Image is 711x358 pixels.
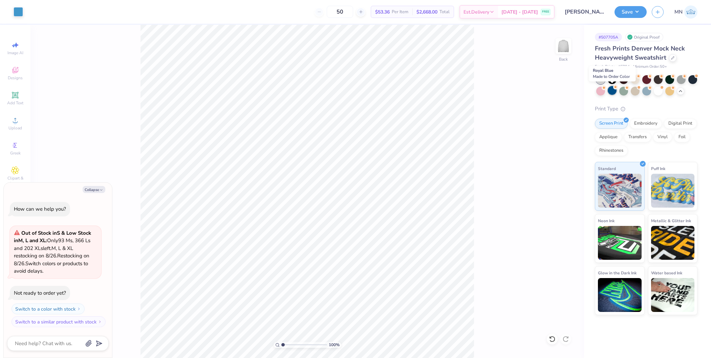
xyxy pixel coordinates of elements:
[651,217,691,224] span: Metallic & Glitter Ink
[83,186,105,193] button: Collapse
[615,6,647,18] button: Save
[651,278,695,312] img: Water based Ink
[674,132,690,142] div: Foil
[653,132,672,142] div: Vinyl
[651,165,665,172] span: Puff Ink
[595,44,685,62] span: Fresh Prints Denver Mock Neck Heavyweight Sweatshirt
[633,64,667,70] span: Minimum Order: 50 +
[375,8,390,16] span: $53.36
[7,100,23,106] span: Add Text
[674,8,683,16] span: MN
[595,146,628,156] div: Rhinestones
[3,175,27,186] span: Clipart & logos
[630,119,662,129] div: Embroidery
[559,56,568,62] div: Back
[12,303,85,314] button: Switch to a color with stock
[651,269,682,276] span: Water based Ink
[501,8,538,16] span: [DATE] - [DATE]
[12,316,106,327] button: Switch to a similar product with stock
[624,132,651,142] div: Transfers
[542,9,549,14] span: FREE
[598,217,615,224] span: Neon Ink
[416,8,437,16] span: $2,668.00
[14,290,66,296] div: Not ready to order yet?
[595,33,622,41] div: # 507705A
[392,8,408,16] span: Per Item
[598,269,637,276] span: Glow in the Dark Ink
[598,174,642,208] img: Standard
[77,307,81,311] img: Switch to a color with stock
[8,75,23,81] span: Designs
[464,8,489,16] span: Est. Delivery
[8,125,22,131] span: Upload
[560,5,609,19] input: Untitled Design
[595,105,697,113] div: Print Type
[651,174,695,208] img: Puff Ink
[14,230,91,275] span: Only 93 Ms, 366 Ls and 202 XLs left. M, L & XL restocking on 8/26. Restocking on 8/26. Switch col...
[598,226,642,260] img: Neon Ink
[98,320,102,324] img: Switch to a similar product with stock
[557,39,570,53] img: Back
[593,74,630,79] span: Made to Order Color
[625,33,663,41] div: Original Proof
[664,119,697,129] div: Digital Print
[595,132,622,142] div: Applique
[327,6,353,18] input: – –
[329,342,340,348] span: 100 %
[598,278,642,312] img: Glow in the Dark Ink
[589,66,636,81] div: Royal Blue
[14,206,66,212] div: How can we help you?
[684,5,697,19] img: Mark Navarro
[595,119,628,129] div: Screen Print
[7,50,23,56] span: Image AI
[21,230,61,236] strong: Out of Stock in S
[10,150,21,156] span: Greek
[651,226,695,260] img: Metallic & Glitter Ink
[598,165,616,172] span: Standard
[439,8,450,16] span: Total
[674,5,697,19] a: MN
